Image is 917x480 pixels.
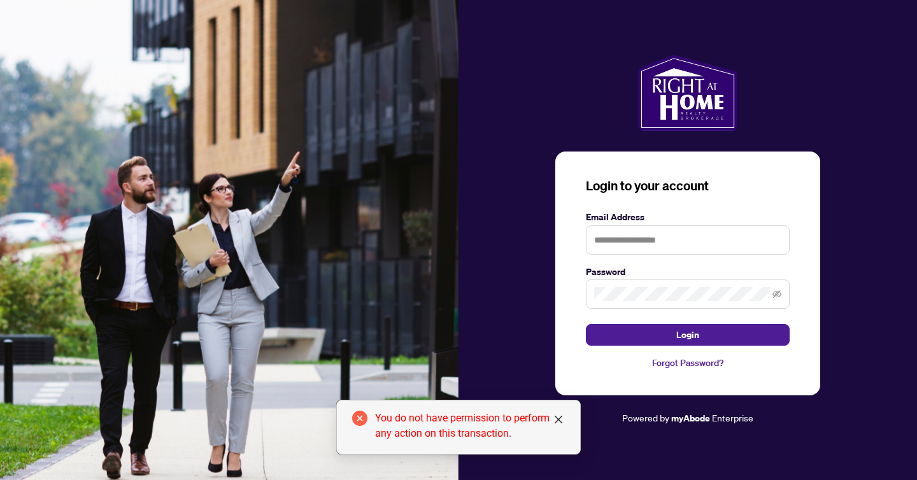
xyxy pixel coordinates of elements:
label: Password [586,265,790,279]
span: close [553,414,564,425]
span: eye-invisible [772,290,781,299]
a: Close [551,413,565,427]
label: Email Address [586,210,790,224]
h3: Login to your account [586,177,790,195]
a: Forgot Password? [586,356,790,370]
button: Login [586,324,790,346]
div: You do not have permission to perform any action on this transaction. [375,411,565,441]
span: Powered by [622,412,669,423]
a: myAbode [671,411,710,425]
span: Enterprise [712,412,753,423]
span: close-circle [352,411,367,426]
img: ma-logo [638,55,737,131]
span: Login [676,325,699,345]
